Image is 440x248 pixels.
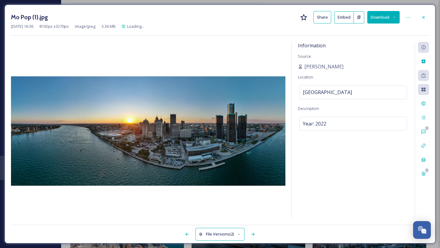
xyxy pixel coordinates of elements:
[101,24,116,29] span: 3.36 MB
[303,89,352,96] span: [GEOGRAPHIC_DATA]
[313,11,331,24] button: Share
[75,24,95,29] span: image/jpeg
[39,24,69,29] span: 8192 px x 3270 px
[367,11,400,24] button: Download
[127,24,144,29] span: Loading...
[334,11,354,24] button: Embed
[11,76,285,186] img: 2ec087961a821bda18f676fcd33835e4b47fbee3959eec29081ad49cebb3e7da.jpg
[196,228,244,240] button: File Versions(2)
[303,120,326,127] span: Year: 2022
[413,221,431,239] button: Open Chat
[298,74,313,80] span: Location
[298,53,311,59] span: Source
[304,63,343,70] span: [PERSON_NAME]
[425,126,429,130] div: 0
[11,24,33,29] span: [DATE] 16:36
[11,13,48,22] h3: Mo Pop (1).jpg
[425,168,429,173] div: 0
[298,106,319,111] span: Description
[298,42,326,49] span: Information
